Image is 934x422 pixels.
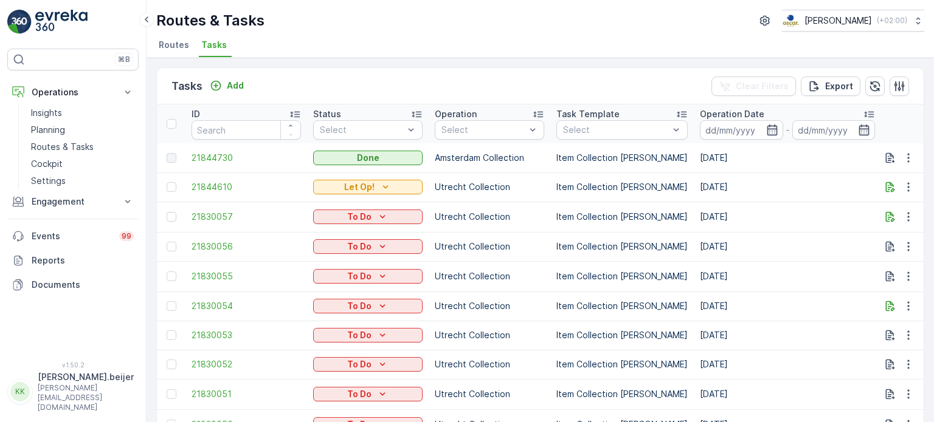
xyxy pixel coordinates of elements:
[700,120,783,140] input: dd/mm/yyyy
[26,172,139,189] a: Settings
[801,77,860,96] button: Export
[792,120,876,140] input: dd/mm/yyyy
[192,108,200,120] p: ID
[167,330,176,340] div: Toggle Row Selected
[122,231,131,241] p: 99
[435,240,544,253] p: Utrecht Collection
[7,224,139,248] a: Events99
[435,211,544,223] p: Utrecht Collection
[7,361,139,369] span: v 1.50.2
[7,80,139,104] button: Operations
[556,181,688,193] p: Item Collection [PERSON_NAME]
[694,379,881,409] td: [DATE]
[804,15,872,27] p: [PERSON_NAME]
[32,196,114,208] p: Engagement
[357,152,379,164] p: Done
[694,232,881,261] td: [DATE]
[435,270,544,282] p: Utrecht Collection
[38,383,134,412] p: [PERSON_NAME][EMAIL_ADDRESS][DOMAIN_NAME]
[313,299,423,313] button: To Do
[694,321,881,350] td: [DATE]
[556,270,688,282] p: Item Collection [PERSON_NAME]
[192,152,301,164] a: 21844730
[32,230,112,242] p: Events
[320,124,404,136] p: Select
[167,301,176,311] div: Toggle Row Selected
[167,182,176,192] div: Toggle Row Selected
[35,10,88,34] img: logo_light-DOdMpM7g.png
[313,108,341,120] p: Status
[167,389,176,399] div: Toggle Row Selected
[192,120,301,140] input: Search
[171,78,202,95] p: Tasks
[192,329,301,341] span: 21830053
[205,78,249,93] button: Add
[31,175,66,187] p: Settings
[556,388,688,400] p: Item Collection [PERSON_NAME]
[347,358,372,370] p: To Do
[192,270,301,282] a: 21830055
[167,271,176,281] div: Toggle Row Selected
[192,358,301,370] a: 21830052
[192,240,301,253] a: 21830056
[32,86,114,98] p: Operations
[10,382,30,401] div: KK
[167,359,176,369] div: Toggle Row Selected
[694,202,881,232] td: [DATE]
[31,124,65,136] p: Planning
[435,329,544,341] p: Utrecht Collection
[313,328,423,342] button: To Do
[825,80,853,92] p: Export
[556,211,688,223] p: Item Collection [PERSON_NAME]
[192,181,301,193] a: 21844610
[347,388,372,400] p: To Do
[694,172,881,202] td: [DATE]
[347,240,372,253] p: To Do
[347,300,372,312] p: To Do
[556,108,620,120] p: Task Template
[156,11,265,30] p: Routes & Tasks
[786,123,790,137] p: -
[313,180,423,194] button: Let Op!
[313,239,423,254] button: To Do
[700,108,764,120] p: Operation Date
[347,270,372,282] p: To Do
[7,248,139,273] a: Reports
[556,240,688,253] p: Item Collection [PERSON_NAME]
[347,211,372,223] p: To Do
[435,152,544,164] p: Amsterdam Collection
[563,124,669,136] p: Select
[7,10,32,34] img: logo
[227,80,244,92] p: Add
[118,55,130,64] p: ⌘B
[192,300,301,312] a: 21830054
[192,388,301,400] a: 21830051
[736,80,789,92] p: Clear Filters
[694,350,881,379] td: [DATE]
[435,358,544,370] p: Utrecht Collection
[31,107,62,119] p: Insights
[435,181,544,193] p: Utrecht Collection
[201,39,227,51] span: Tasks
[38,371,134,383] p: [PERSON_NAME].beijer
[26,138,139,155] a: Routes & Tasks
[877,16,907,26] p: ( +02:00 )
[32,279,134,291] p: Documents
[344,181,375,193] p: Let Op!
[313,357,423,372] button: To Do
[694,143,881,172] td: [DATE]
[782,10,924,32] button: [PERSON_NAME](+02:00)
[192,211,301,223] a: 21830057
[782,14,800,27] img: basis-logo_rgb2x.png
[347,329,372,341] p: To Do
[31,158,63,170] p: Cockpit
[441,124,525,136] p: Select
[711,77,796,96] button: Clear Filters
[31,141,94,153] p: Routes & Tasks
[167,212,176,222] div: Toggle Row Selected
